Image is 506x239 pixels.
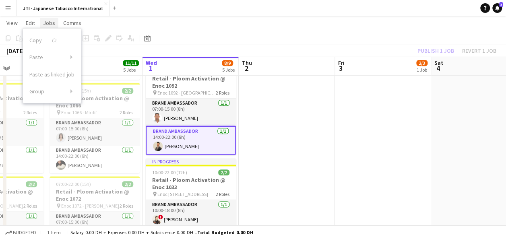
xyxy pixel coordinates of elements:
[50,95,140,109] h3: Retail - Ploom Activation @ Enoc 1066
[60,18,85,28] a: Comms
[40,18,58,28] a: Jobs
[43,19,55,27] span: Jobs
[242,59,252,66] span: Thu
[216,90,229,96] span: 2 Roles
[70,229,253,235] div: Salary 0.00 DH + Expenses 0.00 DH + Subsistence 0.00 DH =
[158,214,163,219] span: !
[56,181,91,187] span: 07:00-22:00 (15h)
[50,212,140,239] app-card-role: Brand Ambassador1/107:00-15:00 (8h)[PERSON_NAME]
[146,126,236,155] app-card-role: Brand Ambassador1/114:00-22:00 (8h)[PERSON_NAME]
[222,60,233,66] span: 8/9
[61,203,119,209] span: Enoc 1072 - [PERSON_NAME]
[6,47,25,55] div: [DATE]
[123,60,139,66] span: 11/11
[120,203,133,209] span: 2 Roles
[122,88,133,94] span: 2/2
[416,60,428,66] span: 2/3
[146,75,236,89] h3: Retail - Ploom Activation @ Enoc 1092
[63,19,81,27] span: Comms
[122,181,133,187] span: 2/2
[216,191,229,197] span: 2 Roles
[50,118,140,146] app-card-role: Brand Ambassador1/107:00-15:00 (8h)[PERSON_NAME]
[433,64,443,73] span: 4
[218,169,229,175] span: 2/2
[434,59,443,66] span: Sat
[146,59,157,66] span: Wed
[492,3,502,13] a: 2
[337,64,345,73] span: 3
[50,83,140,173] app-job-card: 07:00-22:00 (15h)2/2Retail - Ploom Activation @ Enoc 1066 Enoc 1066 - Mirdif2 RolesBrand Ambassad...
[26,181,37,187] span: 2/2
[152,169,187,175] span: 10:00-22:00 (12h)
[157,191,208,197] span: Enoc [STREET_ADDRESS]
[17,0,109,16] button: JTI - Japanese Tabacco International
[44,229,64,235] span: 1 item
[23,18,38,28] a: Edit
[4,228,37,237] button: Budgeted
[26,19,35,27] span: Edit
[3,18,21,28] a: View
[146,200,236,227] app-card-role: Brand Ambassador1/110:00-18:00 (8h)![PERSON_NAME]
[50,146,140,173] app-card-role: Brand Ambassador1/114:00-22:00 (8h)[PERSON_NAME]
[338,59,345,66] span: Fri
[13,230,36,235] span: Budgeted
[146,158,236,165] div: In progress
[23,203,37,209] span: 2 Roles
[6,19,18,27] span: View
[241,64,252,73] span: 2
[146,57,236,155] app-job-card: Updated07:00-22:00 (15h)2/2Retail - Ploom Activation @ Enoc 1092 Enoc 1092 - [GEOGRAPHIC_DATA]2 R...
[157,90,216,96] span: Enoc 1092 - [GEOGRAPHIC_DATA]
[417,67,427,73] div: 1 Job
[61,109,97,115] span: Enoc 1066 - Mirdif
[123,67,138,73] div: 5 Jobs
[23,109,37,115] span: 2 Roles
[146,99,236,126] app-card-role: Brand Ambassador1/107:00-15:00 (8h)[PERSON_NAME]
[50,188,140,202] h3: Retail - Ploom Activation @ Enoc 1072
[146,176,236,191] h3: Retail - Ploom Activation @ Enoc 1033
[197,229,253,235] span: Total Budgeted 0.00 DH
[120,109,133,115] span: 2 Roles
[499,2,503,7] span: 2
[145,64,157,73] span: 1
[222,67,235,73] div: 5 Jobs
